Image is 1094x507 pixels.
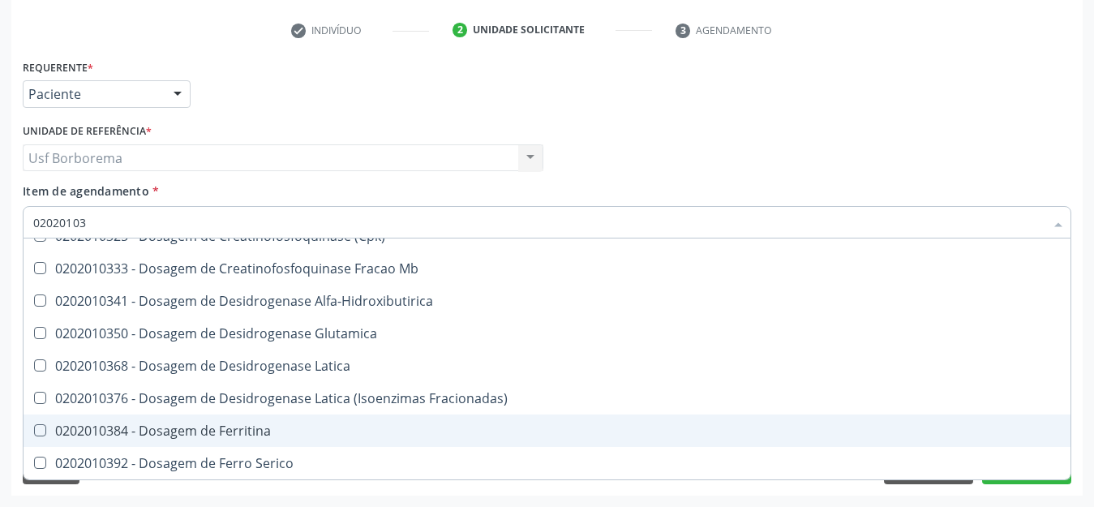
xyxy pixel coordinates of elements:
label: Unidade de referência [23,119,152,144]
div: 0202010350 - Dosagem de Desidrogenase Glutamica [33,327,1061,340]
div: 0202010384 - Dosagem de Ferritina [33,424,1061,437]
span: Paciente [28,86,157,102]
label: Requerente [23,55,93,80]
div: 0202010341 - Dosagem de Desidrogenase Alfa-Hidroxibutirica [33,294,1061,307]
div: 0202010333 - Dosagem de Creatinofosfoquinase Fracao Mb [33,262,1061,275]
input: Buscar por procedimentos [33,206,1045,238]
div: 0202010392 - Dosagem de Ferro Serico [33,457,1061,470]
div: 0202010368 - Dosagem de Desidrogenase Latica [33,359,1061,372]
div: 2 [453,23,467,37]
div: 0202010376 - Dosagem de Desidrogenase Latica (Isoenzimas Fracionadas) [33,392,1061,405]
span: Item de agendamento [23,183,149,199]
div: Unidade solicitante [473,23,585,37]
